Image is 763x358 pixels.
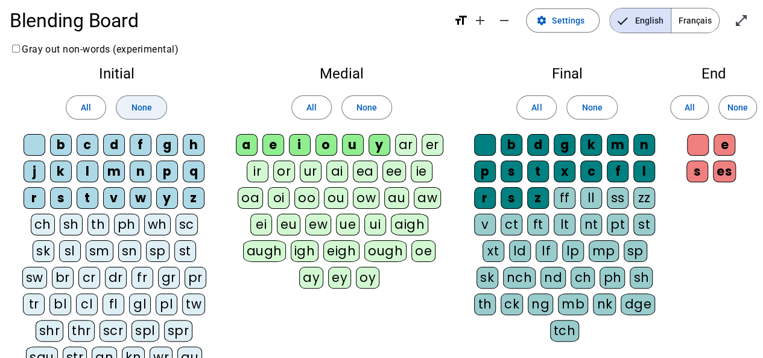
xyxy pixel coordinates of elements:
[262,134,284,156] div: e
[683,66,744,81] h2: End
[356,100,377,115] span: None
[156,187,178,209] div: y
[66,95,106,120] button: All
[268,187,290,209] div: oi
[501,187,522,209] div: s
[300,161,321,182] div: ur
[238,187,263,209] div: oa
[528,293,553,315] div: ng
[395,134,417,156] div: ar
[536,240,557,262] div: lf
[49,293,71,315] div: bl
[382,161,406,182] div: ee
[610,8,671,33] span: English
[501,214,522,235] div: ct
[174,240,196,262] div: st
[713,161,736,182] div: es
[473,13,487,28] mat-icon: add
[144,214,171,235] div: wh
[554,161,575,182] div: x
[156,161,178,182] div: p
[50,134,72,156] div: b
[156,293,177,315] div: pl
[671,8,719,33] span: Français
[476,267,498,289] div: sk
[233,66,451,81] h2: Medial
[633,187,655,209] div: zz
[527,187,549,209] div: z
[250,214,272,235] div: ei
[164,320,193,342] div: spr
[342,134,364,156] div: u
[364,214,386,235] div: ui
[50,187,72,209] div: s
[78,267,100,289] div: cr
[607,134,628,156] div: m
[131,320,159,342] div: spl
[554,187,575,209] div: ff
[422,134,443,156] div: er
[558,293,588,315] div: mb
[727,100,748,115] span: None
[734,13,749,28] mat-icon: open_in_full
[470,66,664,81] h2: Final
[503,267,536,289] div: nch
[323,240,359,262] div: eigh
[609,8,720,33] mat-button-toggle-group: Language selection
[527,161,549,182] div: t
[353,187,379,209] div: ow
[81,100,91,115] span: All
[607,187,628,209] div: ss
[277,214,300,235] div: eu
[59,240,81,262] div: sl
[501,293,523,315] div: ck
[341,95,392,120] button: None
[103,134,125,156] div: d
[540,267,566,289] div: nd
[501,161,522,182] div: s
[243,240,286,262] div: augh
[86,240,113,262] div: sm
[315,134,337,156] div: o
[589,240,619,262] div: mp
[384,187,409,209] div: au
[130,187,151,209] div: w
[474,293,496,315] div: th
[509,240,531,262] div: ld
[183,187,204,209] div: z
[391,214,428,235] div: aigh
[129,293,151,315] div: gl
[299,267,323,289] div: ay
[364,240,407,262] div: ough
[474,214,496,235] div: v
[146,240,169,262] div: sp
[185,267,206,289] div: pr
[621,293,655,315] div: dge
[550,320,580,342] div: tch
[10,43,179,55] label: Gray out non-words (experimental)
[483,240,504,262] div: xt
[501,134,522,156] div: b
[531,100,542,115] span: All
[554,134,575,156] div: g
[536,15,547,26] mat-icon: settings
[131,100,151,115] span: None
[633,214,655,235] div: st
[103,161,125,182] div: m
[68,320,95,342] div: thr
[100,320,127,342] div: scr
[369,134,390,156] div: y
[580,214,602,235] div: nt
[580,187,602,209] div: ll
[686,161,708,182] div: s
[24,161,45,182] div: j
[294,187,319,209] div: oo
[527,134,549,156] div: d
[630,267,653,289] div: sh
[23,293,45,315] div: tr
[607,161,628,182] div: f
[291,95,332,120] button: All
[183,134,204,156] div: h
[552,13,584,28] span: Settings
[526,8,600,33] button: Settings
